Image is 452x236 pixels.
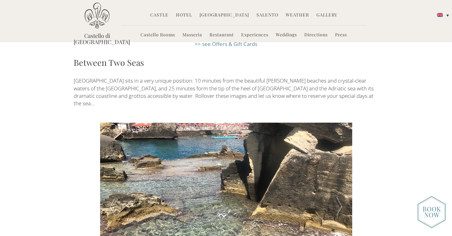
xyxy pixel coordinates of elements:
a: Experiences [241,32,268,39]
a: Gallery [316,12,337,19]
a: [GEOGRAPHIC_DATA] [200,12,249,19]
a: Masseria [182,32,202,39]
a: Castle [150,12,168,19]
a: Hotel [176,12,192,19]
p: [GEOGRAPHIC_DATA] sits in a very unique position: 10 minutes from the beautiful [PERSON_NAME] bea... [74,77,378,107]
img: English [437,13,443,17]
h3: Between Two Seas [74,56,378,69]
a: Castello di [GEOGRAPHIC_DATA] [74,33,120,45]
img: Castello di Ugento [85,2,109,29]
a: Salento [256,12,278,19]
a: >> see Offers & Gift Cards [195,40,257,48]
a: Restaurant [210,32,234,39]
img: new-booknow.png [417,196,446,228]
a: Press [335,32,347,39]
a: Directions [304,32,328,39]
a: Castello Rooms [141,32,175,39]
a: Weather [286,12,309,19]
a: Weddings [276,32,297,39]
